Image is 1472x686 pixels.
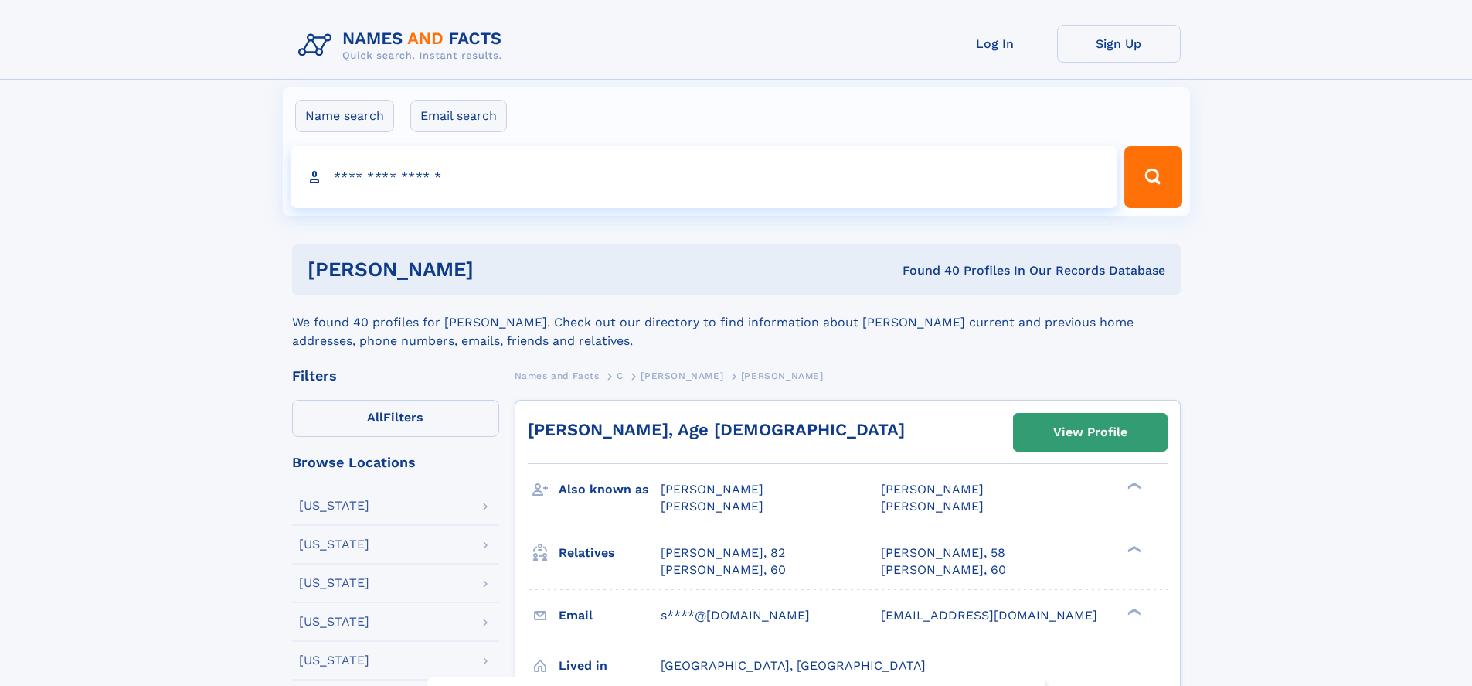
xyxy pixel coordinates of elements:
h3: Also known as [559,476,661,503]
a: [PERSON_NAME], Age [DEMOGRAPHIC_DATA] [528,420,905,439]
div: [US_STATE] [299,577,369,589]
a: [PERSON_NAME], 60 [661,561,786,578]
div: ❯ [1124,544,1142,554]
a: Names and Facts [515,366,600,385]
a: Sign Up [1057,25,1181,63]
a: Log In [933,25,1057,63]
img: Logo Names and Facts [292,25,515,67]
div: [US_STATE] [299,500,369,512]
span: [PERSON_NAME] [881,482,984,497]
div: ❯ [1124,481,1142,491]
span: [PERSON_NAME] [641,370,723,381]
div: [US_STATE] [299,616,369,628]
button: Search Button [1124,146,1181,208]
a: [PERSON_NAME], 60 [881,561,1006,578]
div: View Profile [1053,415,1127,450]
h1: [PERSON_NAME] [308,260,688,279]
a: C [617,366,624,385]
span: [PERSON_NAME] [741,370,824,381]
div: [US_STATE] [299,538,369,551]
a: View Profile [1014,414,1167,451]
a: [PERSON_NAME], 58 [881,544,1005,561]
label: Name search [295,100,394,132]
label: Email search [410,100,507,132]
div: ❯ [1124,606,1142,616]
h3: Email [559,602,661,629]
span: C [617,370,624,381]
label: Filters [292,400,499,437]
div: Browse Locations [292,456,499,469]
span: [EMAIL_ADDRESS][DOMAIN_NAME] [881,608,1097,623]
h3: Lived in [559,653,661,679]
div: Found 40 Profiles In Our Records Database [688,262,1165,279]
div: Filters [292,369,499,383]
span: All [367,410,383,425]
h3: Relatives [559,540,661,566]
span: [GEOGRAPHIC_DATA], [GEOGRAPHIC_DATA] [661,658,926,673]
span: [PERSON_NAME] [661,499,763,514]
div: [US_STATE] [299,654,369,667]
div: We found 40 profiles for [PERSON_NAME]. Check out our directory to find information about [PERSON... [292,295,1181,350]
input: search input [291,146,1118,208]
span: [PERSON_NAME] [661,482,763,497]
a: [PERSON_NAME], 82 [661,544,785,561]
a: [PERSON_NAME] [641,366,723,385]
span: [PERSON_NAME] [881,499,984,514]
